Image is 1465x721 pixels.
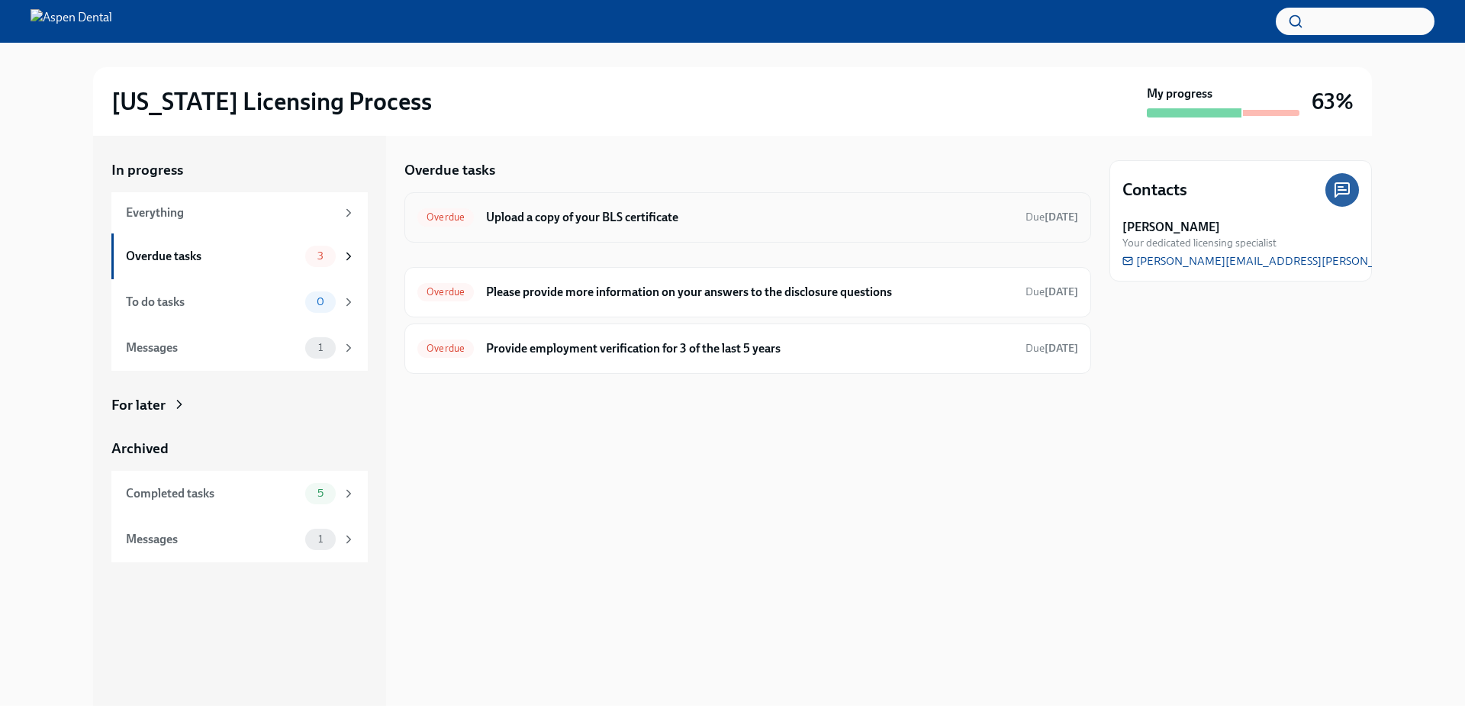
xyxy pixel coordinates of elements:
span: Due [1025,342,1078,355]
div: Completed tasks [126,485,299,502]
h3: 63% [1312,88,1354,115]
h6: Upload a copy of your BLS certificate [486,209,1013,226]
span: September 12th, 2024 13:00 [1025,210,1078,224]
h6: Please provide more information on your answers to the disclosure questions [486,284,1013,301]
a: Messages1 [111,517,368,562]
strong: My progress [1147,85,1212,102]
img: Aspen Dental [31,9,112,34]
a: Completed tasks5 [111,471,368,517]
span: 0 [307,296,333,307]
span: 1 [309,533,332,545]
div: Overdue tasks [126,248,299,265]
span: Your dedicated licensing specialist [1122,236,1277,250]
span: Overdue [417,286,474,298]
strong: [DATE] [1045,285,1078,298]
h6: Provide employment verification for 3 of the last 5 years [486,340,1013,357]
span: Overdue [417,343,474,354]
span: January 17th, 2025 10:00 [1025,341,1078,356]
span: Due [1025,285,1078,298]
a: OverdueUpload a copy of your BLS certificateDue[DATE] [417,205,1078,230]
a: Overdue tasks3 [111,233,368,279]
a: OverduePlease provide more information on your answers to the disclosure questionsDue[DATE] [417,280,1078,304]
strong: [PERSON_NAME] [1122,219,1220,236]
span: Due [1025,211,1078,224]
div: Messages [126,340,299,356]
a: In progress [111,160,368,180]
strong: [DATE] [1045,342,1078,355]
a: OverdueProvide employment verification for 3 of the last 5 yearsDue[DATE] [417,336,1078,361]
span: 1 [309,342,332,353]
h4: Contacts [1122,179,1187,201]
h5: Overdue tasks [404,160,495,180]
div: Messages [126,531,299,548]
span: 3 [308,250,333,262]
a: Messages1 [111,325,368,371]
a: For later [111,395,368,415]
div: Everything [126,204,336,221]
span: 5 [308,488,333,499]
div: To do tasks [126,294,299,311]
div: For later [111,395,166,415]
a: To do tasks0 [111,279,368,325]
span: January 17th, 2025 10:00 [1025,285,1078,299]
span: Overdue [417,211,474,223]
strong: [DATE] [1045,211,1078,224]
h2: [US_STATE] Licensing Process [111,86,432,117]
a: Archived [111,439,368,459]
a: Everything [111,192,368,233]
